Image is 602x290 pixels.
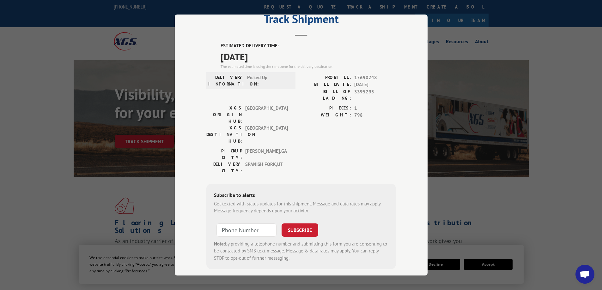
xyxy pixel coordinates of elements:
[214,241,225,247] strong: Note:
[245,148,288,161] span: [PERSON_NAME] , GA
[245,161,288,174] span: SPANISH FORK , UT
[354,88,396,102] span: 3395295
[206,161,242,174] label: DELIVERY CITY:
[245,105,288,125] span: [GEOGRAPHIC_DATA]
[354,74,396,81] span: 17690248
[214,240,388,262] div: by providing a telephone number and submitting this form you are consenting to be contacted by SM...
[216,223,277,237] input: Phone Number
[206,15,396,27] h2: Track Shipment
[247,74,290,87] span: Picked Up
[354,105,396,112] span: 1
[354,112,396,119] span: 798
[282,223,318,237] button: SUBSCRIBE
[301,88,351,102] label: BILL OF LADING:
[221,42,396,50] label: ESTIMATED DELIVERY TIME:
[245,125,288,145] span: [GEOGRAPHIC_DATA]
[206,125,242,145] label: XGS DESTINATION HUB:
[354,81,396,88] span: [DATE]
[575,265,594,284] div: Open chat
[206,148,242,161] label: PICKUP CITY:
[221,50,396,64] span: [DATE]
[221,64,396,69] div: The estimated time is using the time zone for the delivery destination.
[214,200,388,215] div: Get texted with status updates for this shipment. Message and data rates may apply. Message frequ...
[214,191,388,200] div: Subscribe to alerts
[301,105,351,112] label: PIECES:
[208,74,244,87] label: DELIVERY INFORMATION:
[301,81,351,88] label: BILL DATE:
[301,74,351,81] label: PROBILL:
[301,112,351,119] label: WEIGHT:
[206,105,242,125] label: XGS ORIGIN HUB:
